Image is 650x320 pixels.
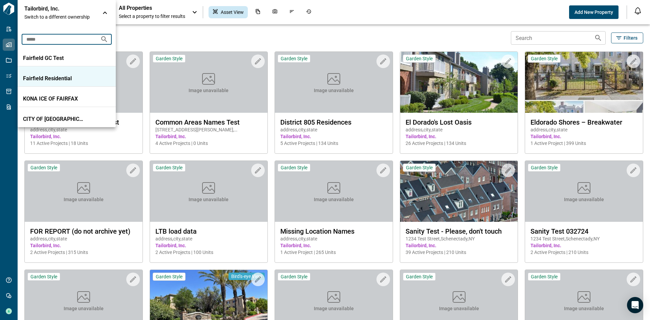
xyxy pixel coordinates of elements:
[23,75,84,82] p: Fairfield Residential
[24,5,85,12] p: Tailorbird, Inc.
[23,55,84,62] p: Fairfield GC Test
[627,297,643,313] div: Open Intercom Messenger
[23,116,84,123] p: CITY OF [GEOGRAPHIC_DATA]
[23,95,84,102] p: KONA ICE OF FAIRFAX
[97,33,111,46] button: Search organizations
[24,14,95,20] span: Switch to a different ownership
